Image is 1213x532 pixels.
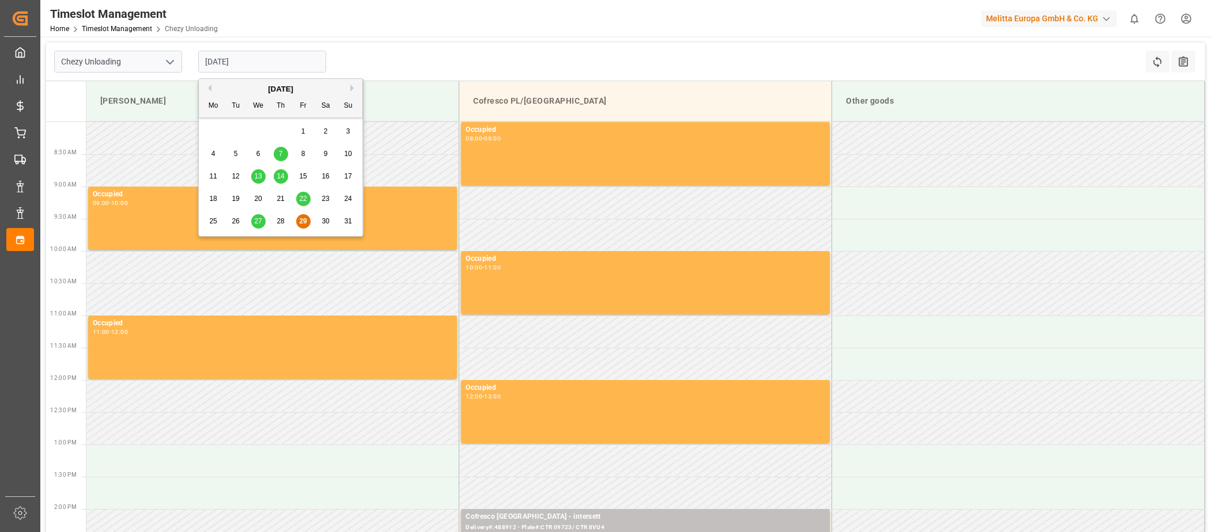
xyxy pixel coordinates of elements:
div: - [109,329,111,335]
span: 16 [322,172,329,180]
div: month 2025-08 [202,120,360,233]
div: Choose Wednesday, August 20th, 2025 [251,192,266,206]
span: 1 [301,127,305,135]
span: 8:30 AM [54,149,77,155]
input: Type to search/select [54,51,182,73]
span: 6 [256,150,260,158]
span: 26 [232,217,239,225]
span: 4 [211,150,216,158]
div: Choose Wednesday, August 6th, 2025 [251,147,266,161]
div: Choose Sunday, August 17th, 2025 [341,169,356,184]
div: Choose Friday, August 8th, 2025 [296,147,311,161]
div: Choose Tuesday, August 26th, 2025 [229,214,243,229]
div: Choose Sunday, August 24th, 2025 [341,192,356,206]
span: 3 [346,127,350,135]
span: 9:00 AM [54,181,77,188]
div: Cofresco [GEOGRAPHIC_DATA] - intersett [466,511,825,523]
span: 27 [254,217,262,225]
span: 20 [254,195,262,203]
div: Choose Saturday, August 16th, 2025 [319,169,333,184]
div: Other goods [841,90,1195,112]
div: Choose Thursday, August 28th, 2025 [274,214,288,229]
span: 18 [209,195,217,203]
span: 14 [277,172,284,180]
div: Choose Sunday, August 10th, 2025 [341,147,356,161]
div: - [482,136,484,141]
div: Choose Tuesday, August 19th, 2025 [229,192,243,206]
div: 11:00 [484,265,501,270]
span: 10:00 AM [50,246,77,252]
div: Mo [206,99,221,113]
button: open menu [161,53,178,71]
div: Choose Thursday, August 21st, 2025 [274,192,288,206]
div: Choose Monday, August 11th, 2025 [206,169,221,184]
a: Home [50,25,69,33]
div: Choose Thursday, August 7th, 2025 [274,147,288,161]
span: 17 [344,172,352,180]
div: 08:00 [466,136,482,141]
span: 12:30 PM [50,407,77,413]
span: 1:00 PM [54,439,77,446]
div: We [251,99,266,113]
div: Choose Monday, August 4th, 2025 [206,147,221,161]
div: - [482,265,484,270]
button: Melitta Europa GmbH & Co. KG [981,7,1121,29]
div: Choose Saturday, August 23rd, 2025 [319,192,333,206]
div: Su [341,99,356,113]
div: Choose Wednesday, August 13th, 2025 [251,169,266,184]
span: 7 [279,150,283,158]
span: 5 [234,150,238,158]
input: DD-MM-YYYY [198,51,326,73]
div: Choose Sunday, August 31st, 2025 [341,214,356,229]
div: Occupied [466,382,825,394]
button: show 0 new notifications [1121,6,1147,32]
div: - [482,394,484,399]
span: 12:00 PM [50,375,77,381]
span: 2 [324,127,328,135]
div: 10:00 [111,200,128,206]
span: 31 [344,217,352,225]
div: [DATE] [199,83,362,95]
div: 09:00 [93,200,109,206]
div: 12:00 [111,329,128,335]
span: 12 [232,172,239,180]
div: Choose Friday, August 29th, 2025 [296,214,311,229]
div: 10:00 [466,265,482,270]
span: 13 [254,172,262,180]
div: 11:00 [93,329,109,335]
span: 11:30 AM [50,343,77,349]
div: Choose Friday, August 15th, 2025 [296,169,311,184]
span: 28 [277,217,284,225]
span: 1:30 PM [54,472,77,478]
span: 10 [344,150,352,158]
div: 13:00 [484,394,501,399]
div: Choose Friday, August 1st, 2025 [296,124,311,139]
div: Choose Saturday, August 2nd, 2025 [319,124,333,139]
div: Occupied [466,124,825,136]
span: 11 [209,172,217,180]
div: Choose Saturday, August 30th, 2025 [319,214,333,229]
span: 21 [277,195,284,203]
span: 19 [232,195,239,203]
div: Choose Monday, August 25th, 2025 [206,214,221,229]
div: Cofresco PL/[GEOGRAPHIC_DATA] [468,90,822,112]
div: Choose Wednesday, August 27th, 2025 [251,214,266,229]
div: 09:00 [484,136,501,141]
span: 10:30 AM [50,278,77,284]
span: 9:30 AM [54,214,77,220]
div: 12:00 [466,394,482,399]
a: Timeslot Management [82,25,152,33]
div: Choose Tuesday, August 12th, 2025 [229,169,243,184]
button: Next Month [350,85,357,92]
div: Tu [229,99,243,113]
span: 30 [322,217,329,225]
div: Sa [319,99,333,113]
div: Choose Thursday, August 14th, 2025 [274,169,288,184]
button: Help Center [1147,6,1173,32]
span: 25 [209,217,217,225]
div: [PERSON_NAME] [96,90,449,112]
span: 9 [324,150,328,158]
div: Choose Monday, August 18th, 2025 [206,192,221,206]
div: Choose Tuesday, August 5th, 2025 [229,147,243,161]
div: Timeslot Management [50,5,218,22]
